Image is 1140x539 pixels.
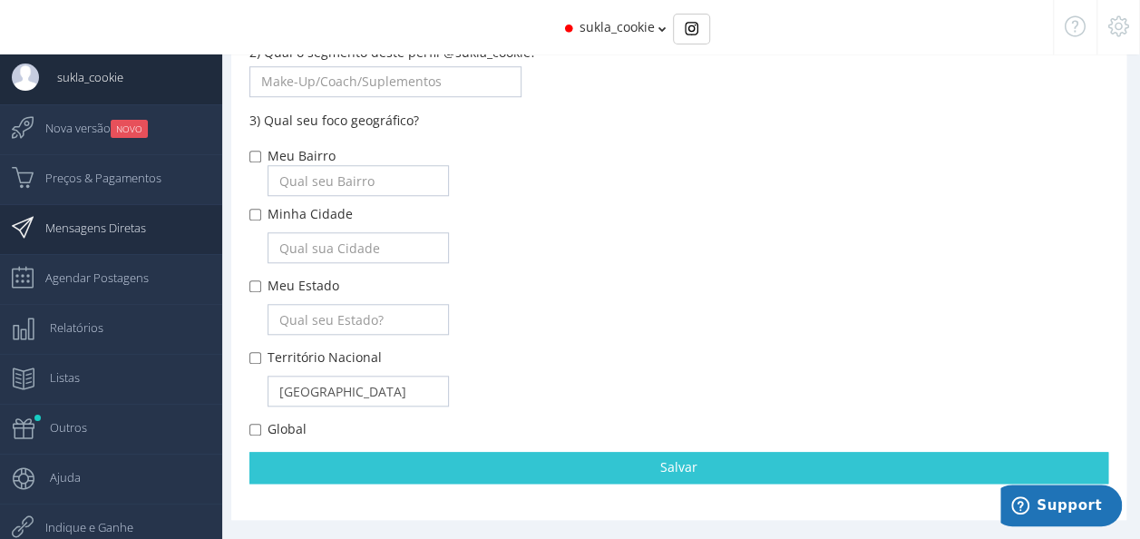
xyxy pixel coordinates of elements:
[32,305,103,350] span: Relatórios
[268,232,449,263] input: Qual sua Cidade
[249,66,521,97] input: Make-Up/Coach/Suplementos
[27,255,149,300] span: Agendar Postagens
[268,147,336,165] label: Meu Bairro
[685,22,698,35] img: Instagram_simple_icon.svg
[12,64,39,91] img: User Image
[268,376,449,407] input: Qual seu País?
[249,352,261,364] input: Território Nacional
[268,277,339,295] label: Meu Estado
[249,209,261,220] input: Minha Cidade
[39,54,123,100] span: sukla_cookie
[268,205,353,223] label: Minha Cidade
[32,355,80,400] span: Listas
[249,280,261,292] input: Meu Estado
[268,304,449,335] input: Qual seu Estado?
[27,205,146,250] span: Mensagens Diretas
[580,18,655,35] span: sukla_cookie
[268,165,449,196] input: Qual seu Bairro
[1000,485,1122,530] iframe: Opens a widget where you can find more information
[32,455,81,500] span: Ajuda
[32,405,87,450] span: Outros
[249,424,261,436] input: Global
[249,151,261,162] input: Meu Bairro
[111,120,148,138] small: NOVO
[249,452,1108,483] a: Salvar
[268,348,382,367] label: Território Nacional
[268,420,307,438] label: Global
[673,14,710,44] div: Basic example
[27,105,148,151] span: Nova versão
[27,155,161,201] span: Preços & Pagamentos
[249,112,419,130] label: 3) Qual seu foco geográfico?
